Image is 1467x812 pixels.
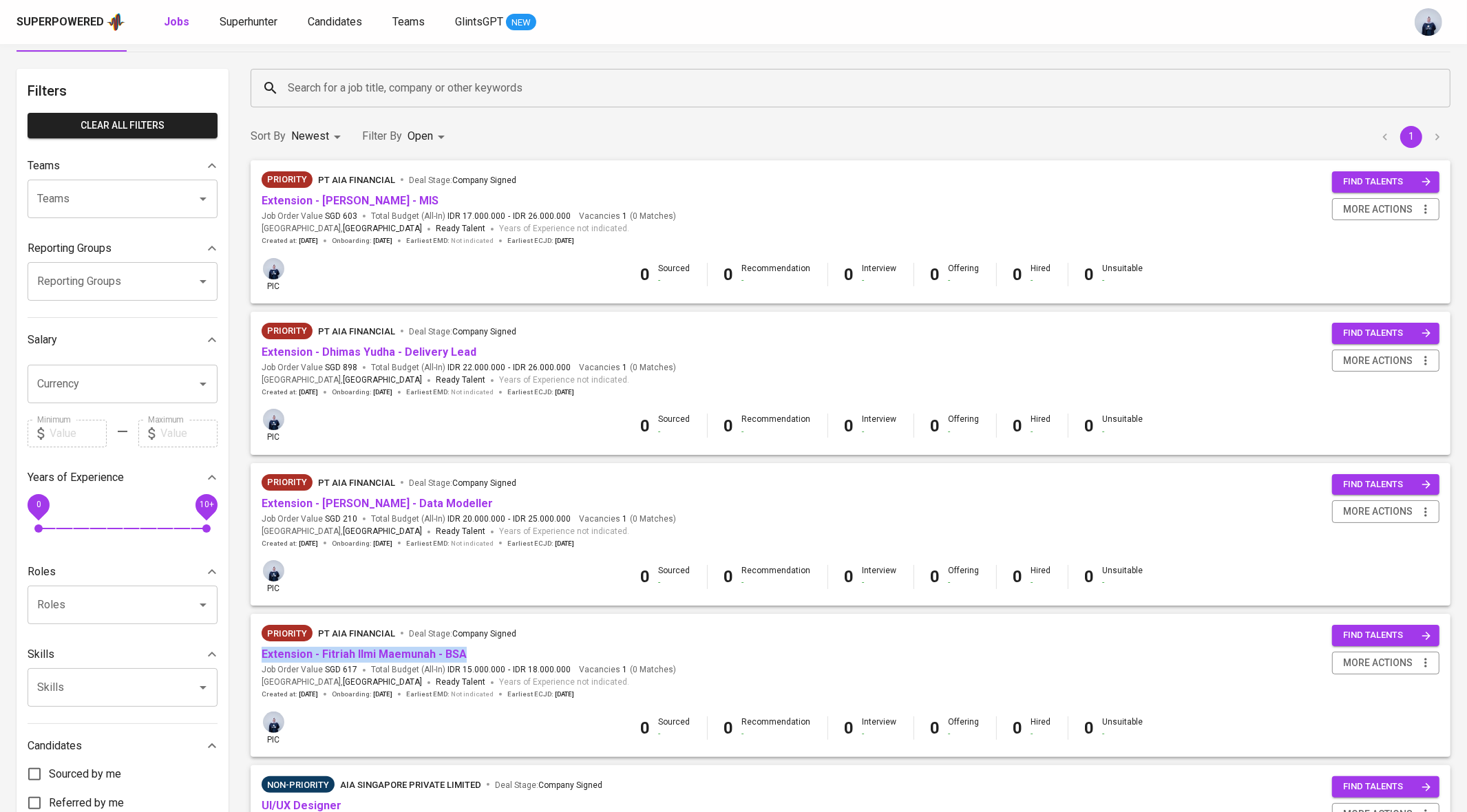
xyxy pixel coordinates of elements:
[318,175,395,185] span: PT AIA FINANCIAL
[262,778,335,792] span: Non-Priority
[262,236,318,246] span: Created at :
[262,323,313,339] div: New Job received from Demand Team
[436,224,485,233] span: Ready Talent
[499,525,629,539] span: Years of Experience not indicated.
[291,124,346,149] div: Newest
[262,627,313,641] span: Priority
[447,211,505,222] span: IDR 17.000.000
[291,128,329,145] p: Newest
[262,257,286,292] div: pic
[28,641,218,668] div: Skills
[262,362,357,374] span: Job Order Value
[220,14,280,31] a: Superhunter
[620,362,627,374] span: 1
[845,718,854,738] b: 0
[555,690,574,699] span: [DATE]
[262,194,439,207] a: Extension - [PERSON_NAME] - MIS
[28,326,218,354] div: Salary
[262,776,335,793] div: Sufficient Talents in Pipeline
[1031,414,1051,437] div: Hired
[863,716,897,740] div: Interview
[28,558,218,586] div: Roles
[742,263,811,286] div: Recommendation
[28,158,60,174] p: Teams
[659,263,690,286] div: Sourced
[193,189,213,209] button: Open
[863,414,897,437] div: Interview
[949,263,980,286] div: Offering
[299,236,318,246] span: [DATE]
[28,732,218,760] div: Candidates
[251,128,286,145] p: Sort By
[1103,716,1143,740] div: Unsuitable
[1031,565,1051,588] div: Hired
[508,211,510,222] span: -
[659,426,690,438] div: -
[1103,275,1143,286] div: -
[325,513,357,525] span: SGD 210
[373,539,392,548] span: [DATE]
[362,128,402,145] p: Filter By
[406,387,494,397] span: Earliest EMD :
[1343,325,1431,341] span: find talents
[1332,500,1439,523] button: more actions
[451,236,494,246] span: Not indicated
[1031,275,1051,286] div: -
[262,559,286,595] div: pic
[262,690,318,699] span: Created at :
[1332,323,1439,344] button: find talents
[406,236,494,246] span: Earliest EMD :
[507,539,574,548] span: Earliest ECJD :
[641,718,651,738] b: 0
[1372,126,1450,148] nav: pagination navigation
[193,595,213,615] button: Open
[409,629,516,639] span: Deal Stage :
[1332,474,1439,495] button: find talents
[1013,265,1023,284] b: 0
[193,678,213,697] button: Open
[409,478,516,488] span: Deal Stage :
[343,374,422,387] span: [GEOGRAPHIC_DATA]
[724,416,734,436] b: 0
[262,799,341,812] a: UI/UX Designer
[1085,718,1095,738] b: 0
[28,235,218,262] div: Reporting Groups
[262,173,313,186] span: Priority
[262,476,313,489] span: Priority
[1332,350,1439,372] button: more actions
[742,577,811,588] div: -
[318,628,395,639] span: PT AIA FINANCIAL
[863,426,897,438] div: -
[1415,8,1442,36] img: annisa@glints.com
[447,664,505,676] span: IDR 15.000.000
[1013,718,1023,738] b: 0
[262,324,313,338] span: Priority
[409,327,516,336] span: Deal Stage :
[436,375,485,385] span: Ready Talent
[28,113,218,138] button: Clear All filters
[1343,628,1431,643] span: find talents
[1103,728,1143,740] div: -
[28,152,218,180] div: Teams
[28,80,218,102] h6: Filters
[262,710,286,746] div: pic
[447,513,505,525] span: IDR 20.000.000
[452,478,516,488] span: Company Signed
[455,14,536,31] a: GlintsGPT NEW
[742,414,811,437] div: Recommendation
[409,175,516,185] span: Deal Stage :
[452,327,516,336] span: Company Signed
[17,14,104,30] div: Superpowered
[949,414,980,437] div: Offering
[579,362,676,374] span: Vacancies ( 0 Matches )
[659,565,690,588] div: Sourced
[392,15,425,28] span: Teams
[332,387,392,397] span: Onboarding :
[408,129,433,142] span: Open
[28,738,82,754] p: Candidates
[506,16,536,30] span: NEW
[262,374,422,387] span: [GEOGRAPHIC_DATA] ,
[318,326,395,336] span: PT AIA FINANCIAL
[845,416,854,436] b: 0
[659,716,690,740] div: Sourced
